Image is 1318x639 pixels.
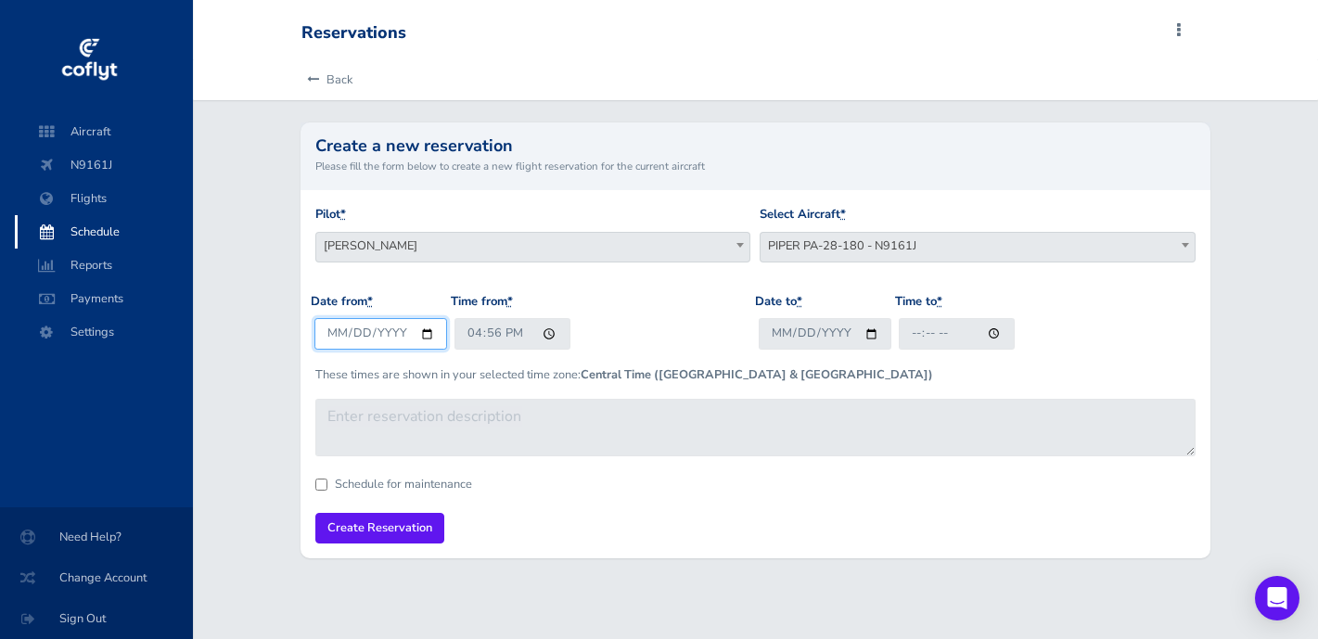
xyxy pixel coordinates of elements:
abbr: required [840,206,846,223]
label: Pilot [315,205,346,224]
abbr: required [797,293,802,310]
span: N9161J [33,148,174,182]
label: Time from [451,292,513,312]
label: Date from [311,292,373,312]
div: Open Intercom Messenger [1255,576,1299,620]
span: Sign Out [22,602,171,635]
label: Select Aircraft [760,205,846,224]
span: Need Help? [22,520,171,554]
label: Time to [895,292,942,312]
span: PIPER PA-28-180 - N9161J [761,233,1194,259]
h2: Create a new reservation [315,137,1196,154]
abbr: required [937,293,942,310]
span: Jordan Judt [315,232,750,262]
span: Reports [33,249,174,282]
div: Reservations [301,23,406,44]
input: Create Reservation [315,513,444,543]
span: Change Account [22,561,171,594]
a: Back [301,59,352,100]
span: Flights [33,182,174,215]
abbr: required [367,293,373,310]
span: PIPER PA-28-180 - N9161J [760,232,1195,262]
label: Date to [755,292,802,312]
p: These times are shown in your selected time zone: [315,365,1196,384]
span: Settings [33,315,174,349]
img: coflyt logo [58,32,120,88]
span: Aircraft [33,115,174,148]
b: Central Time ([GEOGRAPHIC_DATA] & [GEOGRAPHIC_DATA]) [581,366,933,383]
small: Please fill the form below to create a new flight reservation for the current aircraft [315,158,1196,174]
label: Schedule for maintenance [335,479,472,491]
span: Schedule [33,215,174,249]
abbr: required [340,206,346,223]
span: Payments [33,282,174,315]
span: Jordan Judt [316,233,749,259]
abbr: required [507,293,513,310]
